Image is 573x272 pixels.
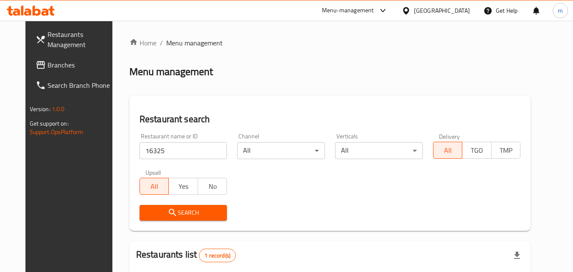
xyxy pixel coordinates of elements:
span: Version: [30,104,50,115]
button: No [198,178,227,195]
button: All [140,178,169,195]
button: TMP [491,142,521,159]
span: m [558,6,563,15]
span: No [201,180,224,193]
div: All [237,142,325,159]
button: All [433,142,463,159]
div: [GEOGRAPHIC_DATA] [414,6,470,15]
span: Restaurants Management [48,29,115,50]
span: Get support on: [30,118,69,129]
span: 1 record(s) [199,252,235,260]
a: Search Branch Phone [29,75,121,95]
li: / [160,38,163,48]
a: Restaurants Management [29,24,121,55]
span: Search Branch Phone [48,80,115,90]
span: All [143,180,166,193]
span: TGO [466,144,488,157]
h2: Restaurant search [140,113,521,126]
label: Upsell [145,169,161,175]
h2: Restaurants list [136,248,236,262]
nav: breadcrumb [129,38,531,48]
span: 1.0.0 [52,104,65,115]
span: Yes [172,180,195,193]
a: Home [129,38,157,48]
span: All [437,144,459,157]
a: Branches [29,55,121,75]
label: Delivery [439,133,460,139]
span: Branches [48,60,115,70]
h2: Menu management [129,65,213,79]
div: All [335,142,423,159]
div: Menu-management [322,6,374,16]
span: Search [146,208,221,218]
a: Support.OpsPlatform [30,126,84,137]
div: Export file [507,245,527,266]
span: Menu management [166,38,223,48]
button: Search [140,205,227,221]
span: TMP [495,144,517,157]
button: TGO [462,142,492,159]
button: Yes [168,178,198,195]
div: Total records count [199,249,236,262]
input: Search for restaurant name or ID.. [140,142,227,159]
